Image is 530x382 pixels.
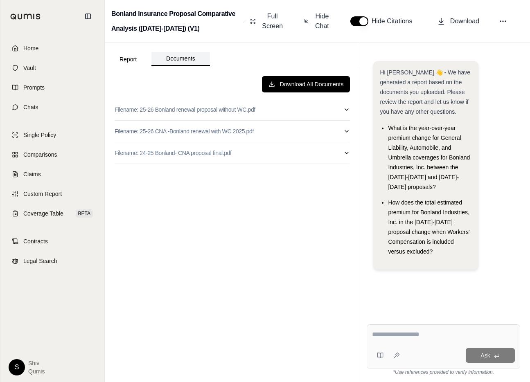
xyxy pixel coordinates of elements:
p: Filename: 25-26 Bonland renewal proposal without WC.pdf [115,106,255,114]
button: Full Screen [247,8,287,34]
span: Home [23,44,38,52]
a: Prompts [5,79,99,97]
a: Vault [5,59,99,77]
span: Shiv [28,359,45,367]
span: BETA [76,209,93,218]
button: Collapse sidebar [81,10,95,23]
span: Download [450,16,479,26]
span: Qumis [28,367,45,375]
div: *Use references provided to verify information. [367,369,520,375]
p: Filename: 25-26 CNA -Bonland renewal with WC 2025.pdf [115,127,254,135]
button: Filename: 24-25 Bonland- CNA proposal final.pdf [115,142,350,164]
span: Coverage Table [23,209,63,218]
button: Download All Documents [262,76,350,92]
span: Ask [480,352,490,359]
span: How does the total estimated premium for Bonland Industries, Inc. in the [DATE]-[DATE] proposal c... [388,199,469,255]
span: Chats [23,103,38,111]
span: Custom Report [23,190,62,198]
span: Legal Search [23,257,57,265]
span: Claims [23,170,41,178]
span: Contracts [23,237,48,245]
button: Download [434,13,483,29]
a: Comparisons [5,146,99,164]
span: Full Screen [261,11,284,31]
div: S [9,359,25,375]
span: What is the year-over-year premium change for General Liability, Automobile, and Umbrella coverag... [388,125,470,190]
span: Hide Citations [372,16,417,26]
img: Qumis Logo [10,13,41,20]
a: Claims [5,165,99,183]
a: Chats [5,98,99,116]
a: Contracts [5,232,99,250]
span: Hide Chat [313,11,331,31]
button: Ask [466,348,515,363]
button: Hide Chat [300,8,334,34]
button: Report [105,53,151,66]
a: Coverage TableBETA [5,204,99,222]
a: Home [5,39,99,57]
span: Comparisons [23,151,57,159]
button: Documents [151,52,210,66]
button: Filename: 25-26 Bonland renewal proposal without WC.pdf [115,99,350,120]
span: Single Policy [23,131,56,139]
a: Single Policy [5,126,99,144]
button: Filename: 25-26 CNA -Bonland renewal with WC 2025.pdf [115,121,350,142]
span: Vault [23,64,36,72]
a: Custom Report [5,185,99,203]
span: Prompts [23,83,45,92]
span: Hi [PERSON_NAME] 👋 - We have generated a report based on the documents you uploaded. Please revie... [380,69,470,115]
h2: Bonland Insurance Proposal Comparative Analysis ([DATE]-[DATE]) (V1) [111,7,240,36]
a: Legal Search [5,252,99,270]
p: Filename: 24-25 Bonland- CNA proposal final.pdf [115,149,232,157]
